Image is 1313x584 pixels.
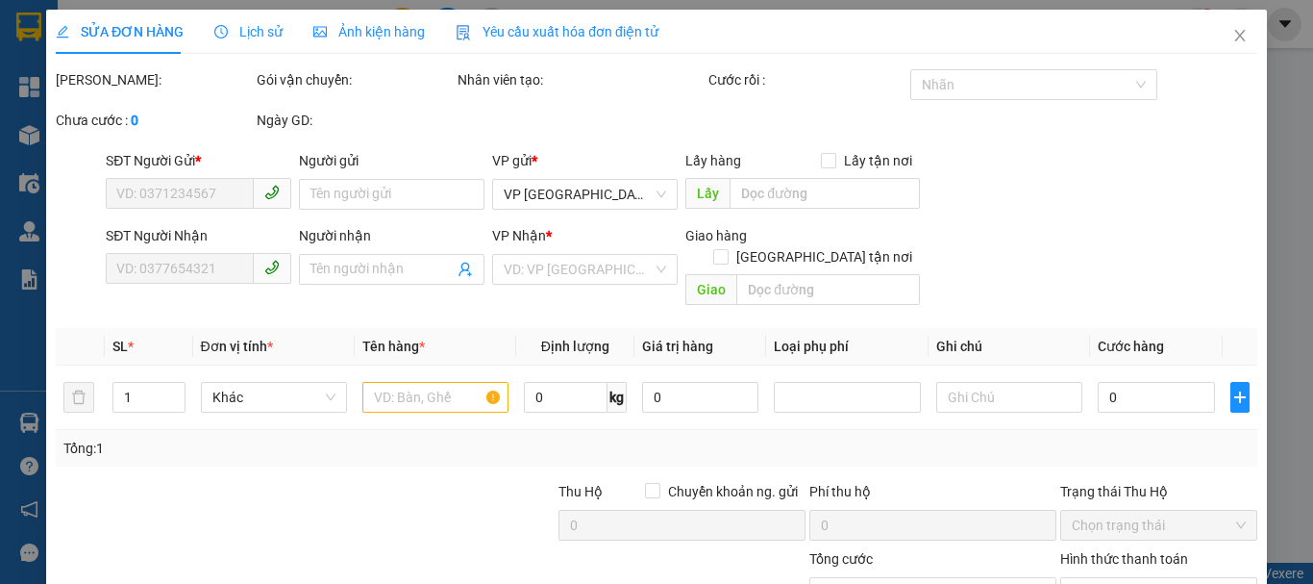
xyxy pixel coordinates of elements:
b: GỬI : VP [GEOGRAPHIC_DATA] [24,140,286,204]
span: Định lượng [541,339,609,354]
span: picture [313,25,327,38]
th: Ghi chú [928,328,1089,366]
span: Lấy hàng [685,153,741,168]
span: Lấy tận nơi [835,150,919,171]
div: Nhân viên tạo: [458,69,705,90]
span: Cước hàng [1098,339,1164,354]
div: [PERSON_NAME]: [56,69,253,90]
span: plus [1230,390,1249,405]
th: Loại phụ phí [766,328,928,366]
input: VD: Bàn, Ghế [362,382,508,413]
span: Lịch sử [214,24,283,39]
span: SL [112,339,128,354]
img: logo.jpg [24,24,120,120]
span: Giá trị hàng [641,339,712,354]
span: Chọn trạng thái [1072,511,1246,540]
img: icon [456,25,471,40]
span: [GEOGRAPHIC_DATA] tận nơi [728,246,919,267]
span: Giao hàng [685,228,747,243]
span: VP Nhận [492,228,546,243]
input: Dọc đường [730,178,919,209]
button: delete [63,382,94,413]
div: Ngày GD: [257,110,454,131]
span: Khác [211,383,334,412]
li: Hotline: 1900252555 [180,71,804,95]
div: Người nhận [299,225,484,246]
span: clock-circle [214,25,228,38]
span: Ảnh kiện hàng [313,24,425,39]
input: Dọc đường [736,274,919,305]
li: Cổ Đạm, xã [GEOGRAPHIC_DATA], [GEOGRAPHIC_DATA] [180,47,804,71]
div: SĐT Người Gửi [106,150,291,171]
button: plus [1229,382,1250,413]
div: Tổng: 1 [63,438,508,459]
input: Ghi Chú [935,382,1081,413]
span: close [1232,28,1248,43]
div: Trạng thái Thu Hộ [1060,481,1257,502]
div: Người gửi [299,150,484,171]
div: Chưa cước : [56,110,253,131]
span: phone [264,185,280,200]
span: edit [56,25,69,38]
span: Tổng cước [809,551,873,567]
span: Lấy [685,178,730,209]
span: user-add [458,262,473,277]
span: Đơn vị tính [200,339,272,354]
span: VP Bình Lộc [504,180,666,209]
div: VP gửi [492,150,678,171]
div: SĐT Người Nhận [106,225,291,246]
div: Gói vận chuyển: [257,69,454,90]
div: Phí thu hộ [809,481,1056,510]
span: Chuyển khoản ng. gửi [660,481,805,502]
label: Hình thức thanh toán [1060,551,1188,567]
span: Thu Hộ [557,484,602,499]
button: Close [1213,10,1267,63]
div: Cước rồi : [708,69,905,90]
span: Giao [685,274,736,305]
b: 0 [131,113,138,128]
span: SỬA ĐƠN HÀNG [56,24,184,39]
span: kg [607,382,626,413]
span: phone [264,260,280,275]
span: Yêu cầu xuất hóa đơn điện tử [456,24,658,39]
span: Tên hàng [362,339,425,354]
